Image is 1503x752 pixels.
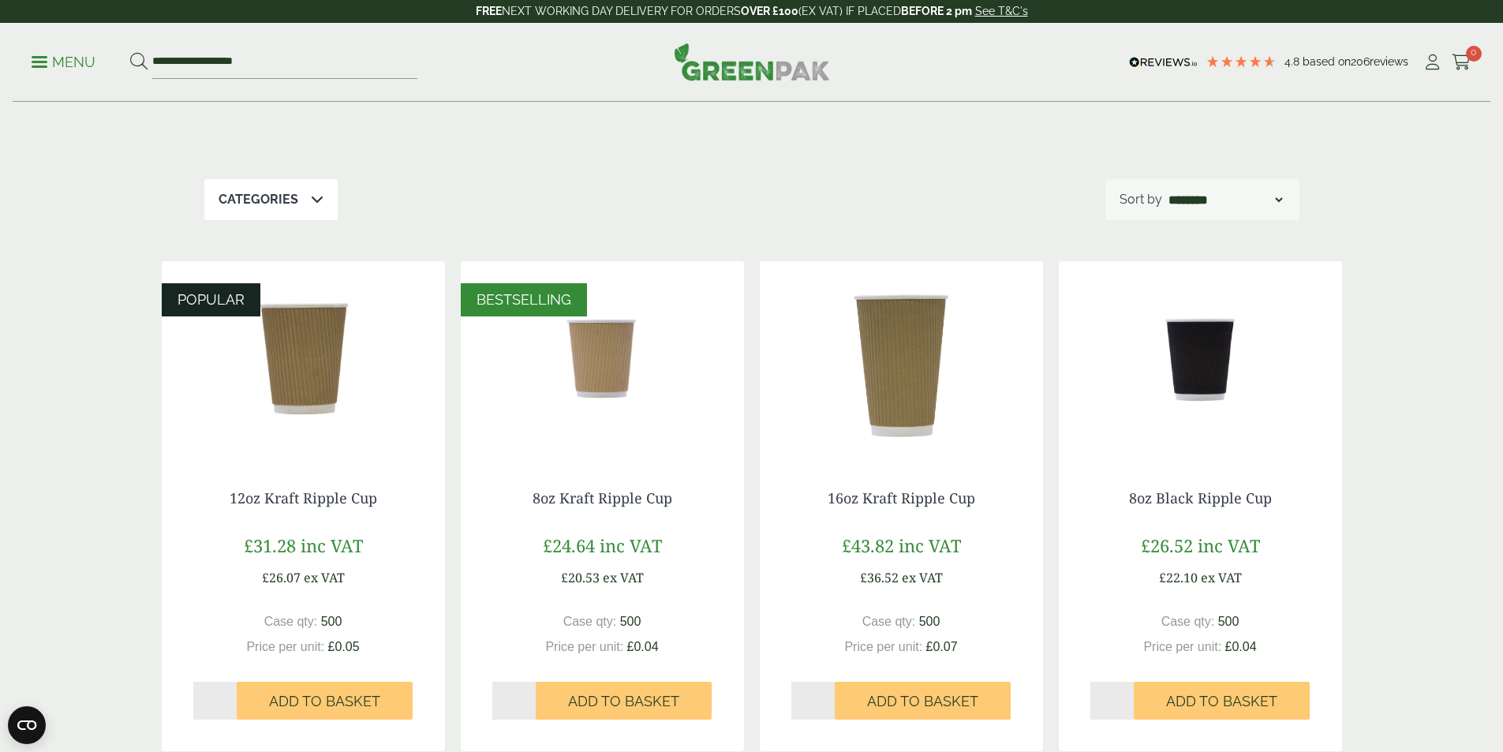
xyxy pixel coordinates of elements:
span: £24.64 [543,533,595,557]
strong: BEFORE 2 pm [901,5,972,17]
div: 4.79 Stars [1206,54,1277,69]
img: 8oz Kraft Ripple Cup-0 [461,261,744,458]
span: 0 [1466,46,1482,62]
strong: FREE [476,5,502,17]
span: Case qty: [1161,615,1215,628]
span: ex VAT [304,569,345,586]
i: My Account [1423,54,1442,70]
span: £26.07 [262,569,301,586]
span: £20.53 [561,569,600,586]
button: Add to Basket [1134,682,1310,720]
img: 16oz Kraft c [760,261,1043,458]
span: 4.8 [1284,55,1303,68]
span: Case qty: [563,615,617,628]
span: Case qty: [264,615,318,628]
button: Add to Basket [536,682,712,720]
span: £22.10 [1159,569,1198,586]
img: 12oz Kraft Ripple Cup-0 [162,261,445,458]
p: Menu [32,53,95,72]
span: POPULAR [178,291,245,308]
span: inc VAT [899,533,961,557]
button: Add to Basket [237,682,413,720]
span: £0.04 [627,640,659,653]
span: £36.52 [860,569,899,586]
select: Shop order [1165,190,1285,209]
span: ex VAT [603,569,644,586]
img: REVIEWS.io [1129,57,1198,68]
a: 8oz Black Ripple Cup [1129,488,1272,507]
span: Add to Basket [269,693,380,710]
img: 8oz Black Ripple Cup -0 [1059,261,1342,458]
span: Case qty: [862,615,916,628]
span: 500 [321,615,342,628]
strong: OVER £100 [741,5,798,17]
span: Price per unit: [246,640,324,653]
span: £43.82 [842,533,894,557]
span: £31.28 [244,533,296,557]
span: inc VAT [301,533,363,557]
span: inc VAT [1198,533,1260,557]
span: ex VAT [902,569,943,586]
span: £0.07 [926,640,958,653]
span: Add to Basket [867,693,978,710]
p: Sort by [1120,190,1162,209]
a: 8oz Kraft Ripple Cup [533,488,672,507]
span: Add to Basket [568,693,679,710]
button: Open CMP widget [8,706,46,744]
span: £0.05 [328,640,360,653]
span: £26.52 [1141,533,1193,557]
span: £0.04 [1225,640,1257,653]
a: 12oz Kraft Ripple Cup [230,488,377,507]
span: Price per unit: [545,640,623,653]
span: reviews [1370,55,1408,68]
button: Add to Basket [835,682,1011,720]
a: 16oz Kraft Ripple Cup [828,488,975,507]
span: Price per unit: [844,640,922,653]
p: Categories [219,190,298,209]
span: 206 [1351,55,1370,68]
span: 500 [620,615,641,628]
span: ex VAT [1201,569,1242,586]
span: Based on [1303,55,1351,68]
a: 0 [1452,51,1471,74]
span: 500 [919,615,940,628]
span: BESTSELLING [477,291,571,308]
span: inc VAT [600,533,662,557]
a: Menu [32,53,95,69]
img: GreenPak Supplies [674,43,830,80]
i: Cart [1452,54,1471,70]
span: Price per unit: [1143,640,1221,653]
span: 500 [1218,615,1239,628]
a: See T&C's [975,5,1028,17]
span: Add to Basket [1166,693,1277,710]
